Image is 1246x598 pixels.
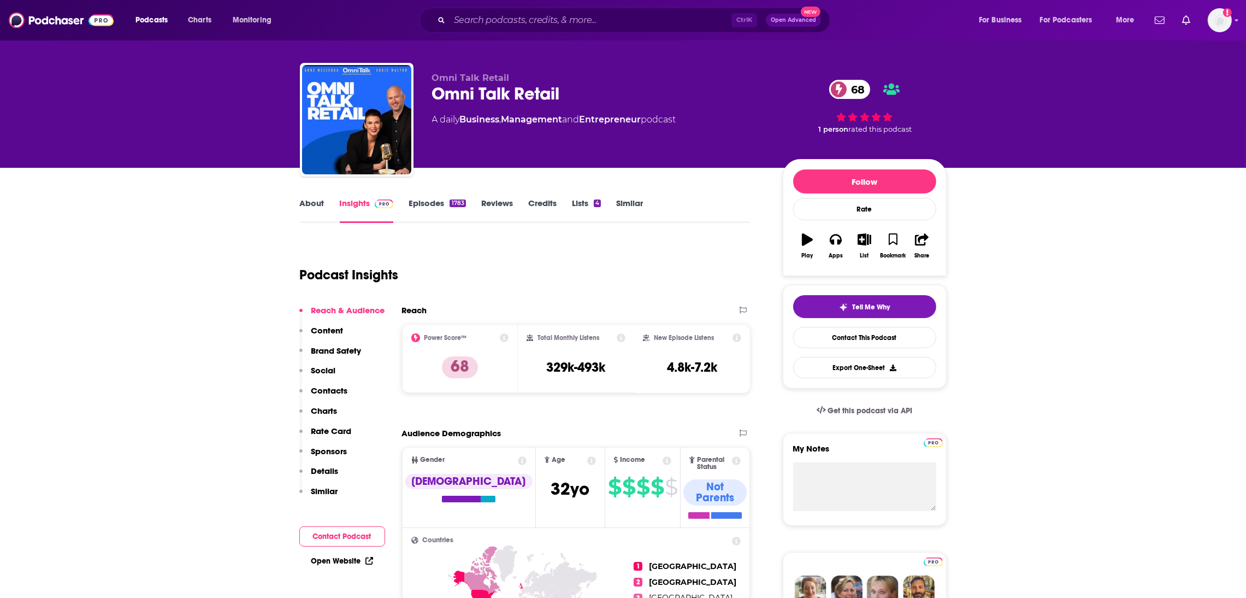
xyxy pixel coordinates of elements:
button: Share [907,226,936,266]
a: Show notifications dropdown [1150,11,1169,30]
div: Not Parents [683,479,747,506]
button: tell me why sparkleTell Me Why [793,295,936,318]
button: Similar [299,486,338,506]
a: Episodes1783 [409,198,465,223]
p: Details [311,466,339,476]
button: Apps [822,226,850,266]
span: 32 yo [551,478,589,500]
span: $ [651,478,664,496]
div: Apps [829,253,843,259]
span: $ [622,478,635,496]
a: Contact This Podcast [793,327,936,348]
button: Reach & Audience [299,305,385,325]
button: open menu [971,11,1036,29]
p: Charts [311,406,338,416]
span: $ [608,478,621,496]
button: open menu [1033,11,1108,29]
span: For Podcasters [1040,13,1093,28]
input: Search podcasts, credits, & more... [450,11,731,29]
h3: 4.8k-7.2k [667,359,717,376]
svg: Add a profile image [1223,8,1232,17]
a: About [300,198,324,223]
span: Tell Me Why [852,303,890,312]
img: Omni Talk Retail [302,65,411,174]
a: Business [460,114,500,125]
span: Parental Status [697,456,730,471]
p: 68 [442,356,478,378]
span: 2 [634,578,642,587]
a: Charts [181,11,218,29]
span: Omni Talk Retail [432,73,510,83]
span: 1 person [819,125,849,133]
h1: Podcast Insights [300,267,399,283]
img: Podchaser Pro [924,558,943,566]
span: Open Advanced [771,17,816,23]
button: Social [299,365,336,385]
button: List [850,226,878,266]
span: and [563,114,580,125]
span: , [500,114,501,125]
span: rated this podcast [849,125,912,133]
a: Pro website [924,556,943,566]
span: [GEOGRAPHIC_DATA] [649,561,736,571]
label: My Notes [793,443,936,462]
h2: Reach [402,305,427,315]
div: A daily podcast [432,113,676,126]
a: Get this podcast via API [808,397,922,424]
button: open menu [128,11,182,29]
button: open menu [225,11,286,29]
button: Content [299,325,344,345]
a: Entrepreneur [580,114,641,125]
a: Similar [616,198,643,223]
p: Similar [311,486,338,496]
span: $ [665,478,677,496]
span: More [1116,13,1135,28]
button: Bookmark [879,226,907,266]
p: Sponsors [311,446,347,456]
h2: Audience Demographics [402,428,501,438]
span: Income [620,456,645,464]
img: Podchaser - Follow, Share and Rate Podcasts [9,10,114,31]
h2: New Episode Listens [654,334,714,342]
p: Rate Card [311,426,352,436]
h2: Power Score™ [424,334,467,342]
button: Show profile menu [1208,8,1232,32]
button: Contact Podcast [299,526,385,547]
button: Details [299,466,339,486]
button: Follow [793,169,936,194]
a: Open Website [311,556,373,566]
p: Reach & Audience [311,305,385,315]
span: 1 [634,562,642,571]
button: open menu [1108,11,1148,29]
div: 4 [594,200,601,207]
h3: 329k-493k [546,359,605,376]
button: Rate Card [299,426,352,446]
span: For Business [979,13,1022,28]
img: Podchaser Pro [924,438,943,447]
span: Age [552,456,565,464]
img: Podchaser Pro [375,200,394,208]
div: Play [801,253,813,259]
a: Show notifications dropdown [1178,11,1195,30]
a: Pro website [924,437,943,447]
button: Play [793,226,822,266]
div: Bookmark [880,253,906,259]
p: Brand Safety [311,345,362,356]
a: Credits [528,198,557,223]
div: List [860,253,869,259]
a: Lists4 [572,198,601,223]
a: InsightsPodchaser Pro [340,198,394,223]
span: $ [636,478,649,496]
img: tell me why sparkle [839,303,848,312]
button: Brand Safety [299,345,362,366]
button: Charts [299,406,338,426]
span: Gender [421,456,445,464]
p: Content [311,325,344,336]
div: Rate [793,198,936,220]
span: Podcasts [135,13,168,28]
span: [GEOGRAPHIC_DATA] [649,577,736,587]
span: 68 [840,80,870,99]
button: Sponsors [299,446,347,466]
div: Share [914,253,929,259]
